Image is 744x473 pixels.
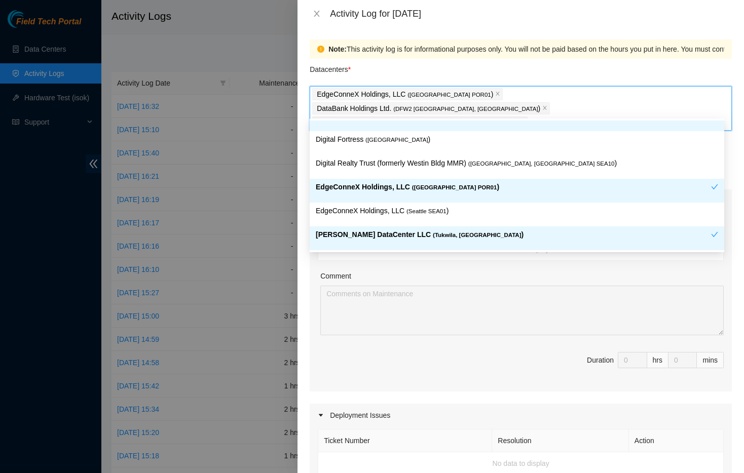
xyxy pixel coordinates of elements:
span: ( Seattle SEA01 [406,208,447,214]
span: close [542,105,547,111]
span: ( Tukwila, [GEOGRAPHIC_DATA] [433,232,521,238]
th: Action [629,429,724,452]
p: Digital Realty Trust (formerly Westin Bldg MMR) ) [316,157,718,169]
span: ( [GEOGRAPHIC_DATA] POR01 [412,184,497,190]
p: EdgeConneX Holdings, LLC ) [316,205,718,217]
th: Resolution [492,429,628,452]
p: EdgeConneX Holdings, LLC ) [317,89,493,100]
span: caret-right [318,412,324,418]
span: close [495,91,500,97]
strong: Note: [328,44,347,55]
th: Ticket Number [318,429,492,452]
p: [PERSON_NAME] DataCenter LLC ) [316,229,711,241]
span: check [711,183,718,190]
p: EdgeConneX Holdings, LLC ) [316,181,711,193]
button: Close [310,9,324,19]
span: ( [GEOGRAPHIC_DATA], [GEOGRAPHIC_DATA] SEA10 [468,161,615,167]
span: exclamation-circle [317,46,324,53]
p: DataBank Holdings Ltd. ) [317,103,540,114]
label: Comment [320,270,351,282]
textarea: Comment [320,286,724,335]
p: Datacenters [310,59,351,75]
span: close [313,10,321,18]
div: Deployment Issues [310,404,732,427]
span: ( DFW2 [GEOGRAPHIC_DATA], [GEOGRAPHIC_DATA] [393,106,538,112]
p: [PERSON_NAME] DataCenter LLC ) [317,117,518,129]
p: Digital Fortress ) [316,134,718,145]
div: mins [697,352,724,368]
span: ( [GEOGRAPHIC_DATA] POR01 [407,92,491,98]
div: hrs [647,352,668,368]
span: check [711,231,718,238]
div: Activity Log for [DATE] [330,8,732,19]
div: Duration [587,354,614,366]
span: ( [GEOGRAPHIC_DATA] [365,137,428,143]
